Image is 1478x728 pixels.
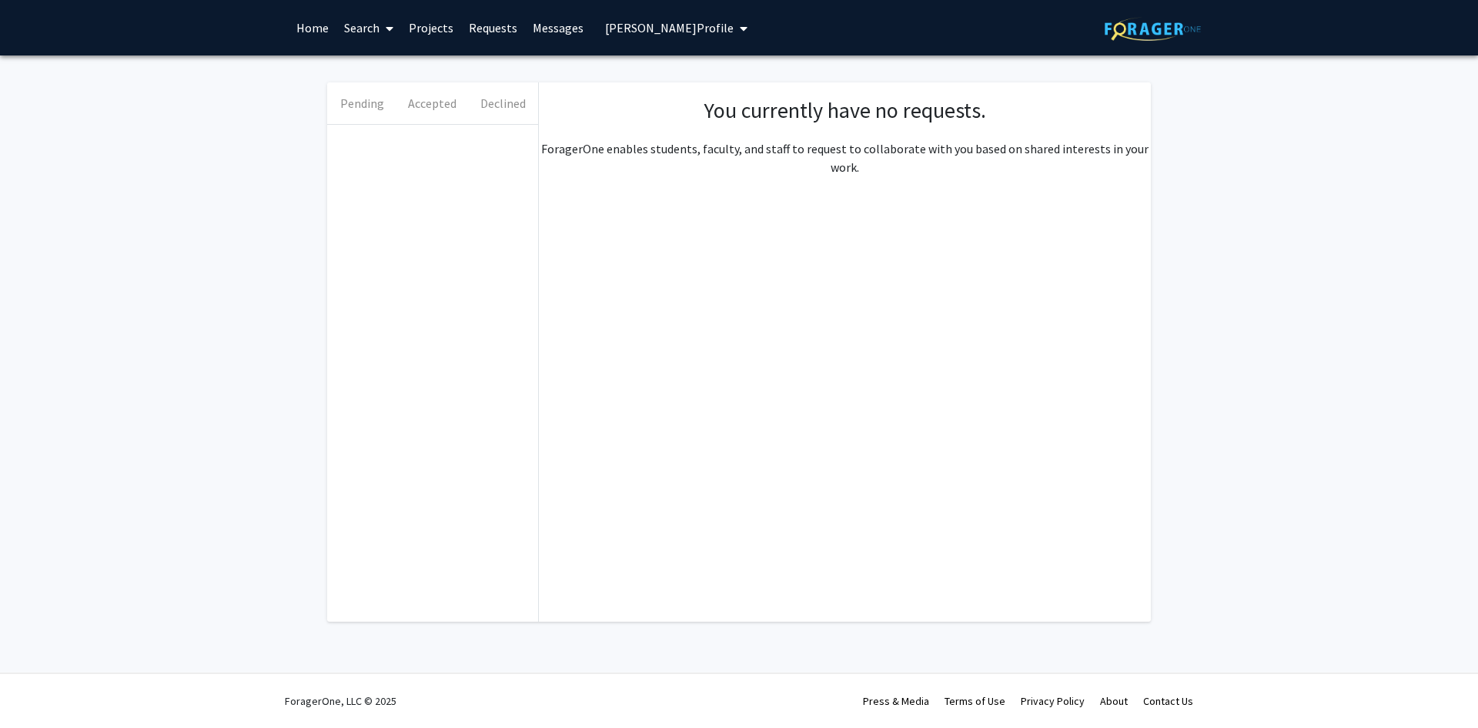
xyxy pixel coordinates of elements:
div: ForagerOne, LLC © 2025 [285,674,396,728]
a: Press & Media [863,694,929,708]
button: Accepted [397,82,467,124]
a: Terms of Use [945,694,1005,708]
a: Home [289,1,336,55]
p: ForagerOne enables students, faculty, and staff to request to collaborate with you based on share... [539,139,1151,176]
a: Requests [461,1,525,55]
a: Contact Us [1143,694,1193,708]
a: Projects [401,1,461,55]
a: Privacy Policy [1021,694,1085,708]
a: About [1100,694,1128,708]
h1: You currently have no requests. [554,98,1135,124]
a: Search [336,1,401,55]
span: [PERSON_NAME] Profile [605,20,734,35]
button: Declined [468,82,538,124]
a: Messages [525,1,591,55]
img: ForagerOne Logo [1105,17,1201,41]
button: Pending [327,82,397,124]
